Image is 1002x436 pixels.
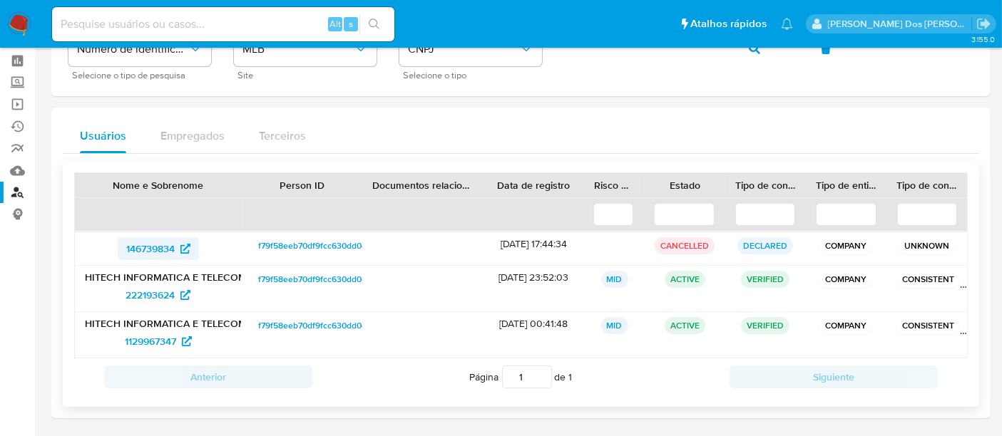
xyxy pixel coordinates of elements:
a: Notificações [781,18,793,30]
span: 3.155.0 [971,33,995,45]
span: Atalhos rápidos [690,16,767,31]
span: s [349,17,353,31]
button: search-icon [359,14,389,34]
span: Alt [329,17,341,31]
p: renato.lopes@mercadopago.com.br [828,17,972,31]
input: Pesquise usuários ou casos... [52,15,394,33]
a: Sair [976,16,991,31]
